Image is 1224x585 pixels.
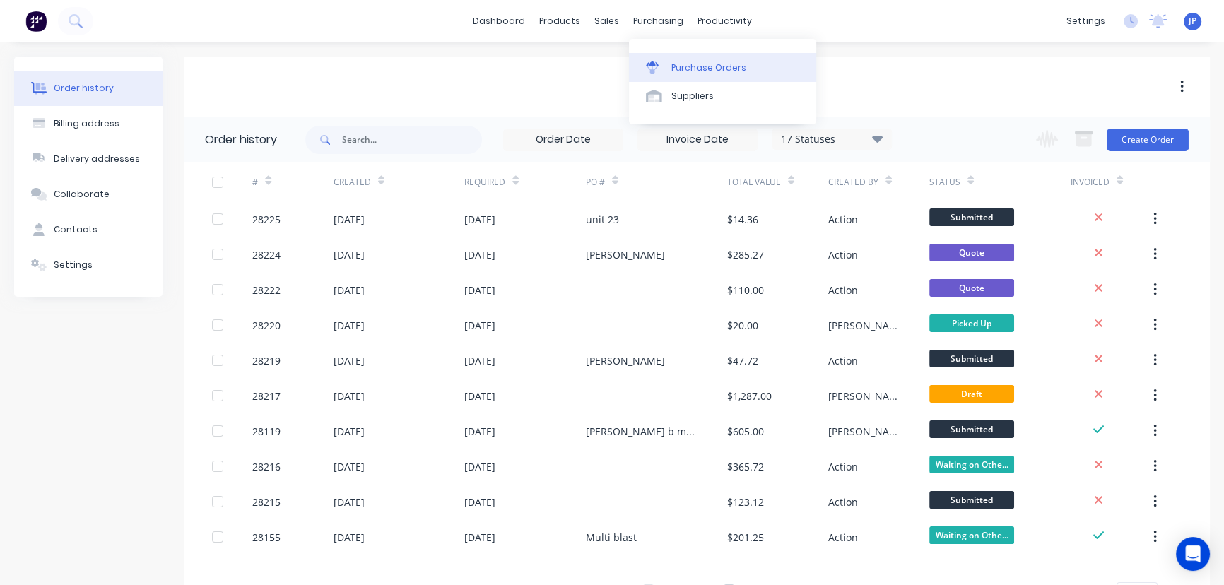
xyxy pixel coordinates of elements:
[929,385,1014,403] span: Draft
[929,162,1071,201] div: Status
[1071,162,1151,201] div: Invoiced
[929,279,1014,297] span: Quote
[464,176,505,189] div: Required
[828,247,858,262] div: Action
[828,459,858,474] div: Action
[929,176,960,189] div: Status
[532,11,587,32] div: products
[828,212,858,227] div: Action
[828,353,858,368] div: Action
[464,212,495,227] div: [DATE]
[464,318,495,333] div: [DATE]
[205,131,277,148] div: Order history
[929,526,1014,544] span: Waiting on Othe...
[586,176,605,189] div: PO #
[25,11,47,32] img: Factory
[929,208,1014,226] span: Submitted
[828,162,929,201] div: Created By
[252,459,281,474] div: 28216
[252,389,281,403] div: 28217
[626,11,690,32] div: purchasing
[54,117,119,130] div: Billing address
[1071,176,1110,189] div: Invoiced
[1107,129,1189,151] button: Create Order
[587,11,626,32] div: sales
[929,244,1014,261] span: Quote
[252,318,281,333] div: 28220
[252,495,281,509] div: 28215
[586,162,727,201] div: PO #
[629,82,816,110] a: Suppliers
[772,131,891,147] div: 17 Statuses
[586,212,619,227] div: unit 23
[252,162,333,201] div: #
[464,389,495,403] div: [DATE]
[727,176,781,189] div: Total Value
[828,389,901,403] div: [PERSON_NAME]
[929,350,1014,367] span: Submitted
[504,129,623,150] input: Order Date
[727,247,764,262] div: $285.27
[727,283,764,297] div: $110.00
[464,247,495,262] div: [DATE]
[14,247,163,283] button: Settings
[14,71,163,106] button: Order history
[342,126,482,154] input: Search...
[586,247,665,262] div: [PERSON_NAME]
[727,318,758,333] div: $20.00
[929,491,1014,509] span: Submitted
[828,424,901,439] div: [PERSON_NAME]
[727,459,764,474] div: $365.72
[671,90,714,102] div: Suppliers
[464,495,495,509] div: [DATE]
[54,188,110,201] div: Collaborate
[252,247,281,262] div: 28224
[638,129,757,150] input: Invoice Date
[334,389,365,403] div: [DATE]
[334,353,365,368] div: [DATE]
[828,283,858,297] div: Action
[727,162,828,201] div: Total Value
[54,153,140,165] div: Delivery addresses
[334,212,365,227] div: [DATE]
[14,212,163,247] button: Contacts
[252,176,258,189] div: #
[464,530,495,545] div: [DATE]
[334,424,365,439] div: [DATE]
[586,424,699,439] div: [PERSON_NAME] b man hole cover
[1059,11,1112,32] div: settings
[14,177,163,212] button: Collaborate
[334,283,365,297] div: [DATE]
[334,247,365,262] div: [DATE]
[586,353,665,368] div: [PERSON_NAME]
[727,495,764,509] div: $123.12
[334,530,365,545] div: [DATE]
[727,530,764,545] div: $201.25
[334,459,365,474] div: [DATE]
[14,141,163,177] button: Delivery addresses
[828,495,858,509] div: Action
[334,176,371,189] div: Created
[727,212,758,227] div: $14.36
[252,212,281,227] div: 28225
[586,530,637,545] div: Multi blast
[252,353,281,368] div: 28219
[690,11,759,32] div: productivity
[828,318,901,333] div: [PERSON_NAME]
[929,420,1014,438] span: Submitted
[1189,15,1196,28] span: JP
[727,389,772,403] div: $1,287.00
[334,162,465,201] div: Created
[54,82,114,95] div: Order history
[629,53,816,81] a: Purchase Orders
[252,530,281,545] div: 28155
[727,424,764,439] div: $605.00
[252,283,281,297] div: 28222
[929,314,1014,332] span: Picked Up
[54,223,98,236] div: Contacts
[1176,537,1210,571] div: Open Intercom Messenger
[929,456,1014,473] span: Waiting on Othe...
[334,495,365,509] div: [DATE]
[828,530,858,545] div: Action
[671,61,746,74] div: Purchase Orders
